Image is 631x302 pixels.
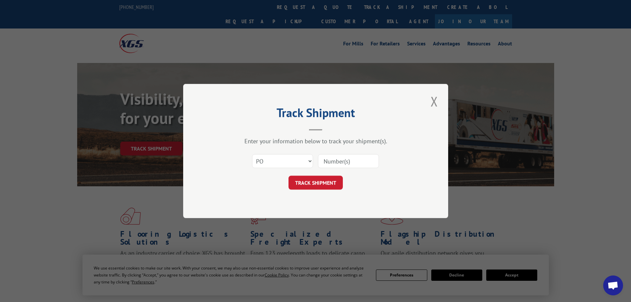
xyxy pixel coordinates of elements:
div: Enter your information below to track your shipment(s). [216,137,415,145]
a: Open chat [603,275,623,295]
input: Number(s) [318,154,379,168]
button: TRACK SHIPMENT [289,176,343,190]
button: Close modal [429,92,440,110]
h2: Track Shipment [216,108,415,121]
